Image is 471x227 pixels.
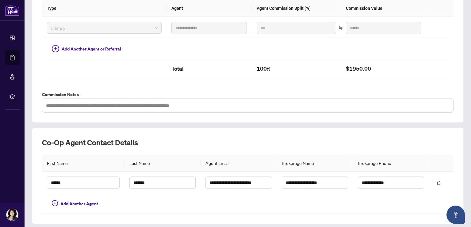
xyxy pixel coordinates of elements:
span: Add Another Agent [60,200,98,207]
th: Agent Email [201,155,277,172]
th: Brokerage Name [277,155,353,172]
th: Brokerage Phone [353,155,429,172]
h2: $1950.00 [346,64,421,74]
span: plus-circle [52,200,58,206]
button: Open asap [446,206,465,224]
th: Last Name [124,155,201,172]
label: Commission Notes [42,91,454,98]
button: Add Another Agent [47,199,103,209]
span: swap [339,26,343,30]
h2: 100% [257,64,336,74]
span: Add Another Agent or Referral [62,46,121,52]
h2: Total [171,64,247,74]
button: Add Another Agent or Referral [47,44,126,54]
span: delete [437,181,441,185]
img: Profile Icon [6,209,18,221]
span: plus-circle [52,45,59,52]
h2: Co-op Agent Contact Details [42,138,454,147]
th: First Name [42,155,124,172]
span: Primary [51,23,158,32]
img: logo [5,5,20,16]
